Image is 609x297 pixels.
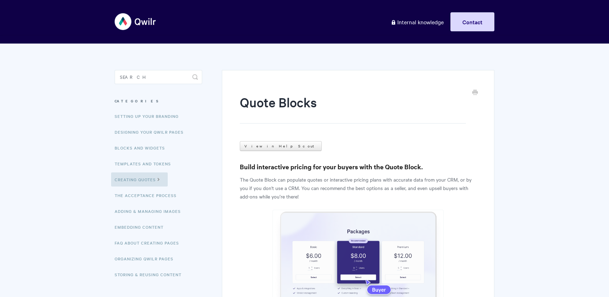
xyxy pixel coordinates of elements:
a: Creating Quotes [111,172,168,187]
a: FAQ About Creating Pages [115,236,184,250]
a: Internal knowledge [385,12,449,31]
a: Designing Your Qwilr Pages [115,125,189,139]
a: Blocks and Widgets [115,141,170,155]
h3: Build interactive pricing for your buyers with the Quote Block. [240,162,476,172]
a: Setting up your Branding [115,109,184,123]
a: Embedding Content [115,220,169,234]
a: Organizing Qwilr Pages [115,252,179,266]
a: Storing & Reusing Content [115,267,187,282]
a: Contact [450,12,494,31]
a: Print this Article [472,89,478,97]
input: Search [115,70,202,84]
img: Qwilr Help Center [115,8,156,35]
a: Templates and Tokens [115,157,176,171]
a: View in Help Scout [240,141,322,151]
p: The Quote Block can populate quotes or interactive pricing plans with accurate data from your CRM... [240,175,476,201]
a: Adding & Managing Images [115,204,186,218]
h1: Quote Blocks [240,93,466,124]
a: The Acceptance Process [115,188,182,202]
h3: Categories [115,95,202,107]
